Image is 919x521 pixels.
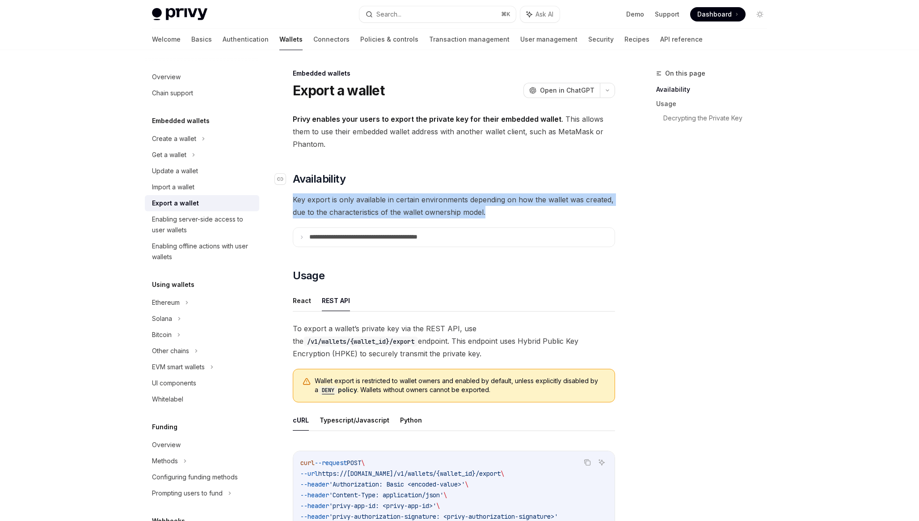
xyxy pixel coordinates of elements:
[152,362,205,372] div: EVM smart wallets
[540,86,594,95] span: Open in ChatGPT
[347,459,361,467] span: POST
[152,241,254,262] div: Enabling offline actions with user wallets
[329,480,465,488] span: 'Authorization: Basic <encoded-value>'
[152,297,180,308] div: Ethereum
[145,163,259,179] a: Update a wallet
[320,410,389,431] button: Typescript/Javascript
[293,193,615,218] span: Key export is only available in certain environments depending on how the wallet was created, due...
[293,322,615,360] span: To export a wallet’s private key via the REST API, use the endpoint. This endpoint uses Hybrid Pu...
[315,459,347,467] span: --request
[152,133,196,144] div: Create a wallet
[145,469,259,485] a: Configuring funding methods
[275,172,293,186] a: Navigate to header
[313,29,350,50] a: Connectors
[626,10,644,19] a: Demo
[318,470,501,478] span: https://[DOMAIN_NAME]/v1/wallets/{wallet_id}/export
[400,410,422,431] button: Python
[361,459,365,467] span: \
[191,29,212,50] a: Basics
[665,68,705,79] span: On this page
[501,11,510,18] span: ⌘ K
[663,111,774,125] a: Decrypting the Private Key
[145,195,259,211] a: Export a wallet
[293,113,615,150] span: . This allows them to use their embedded wallet address with another wallet client, such as MetaM...
[656,82,774,97] a: Availability
[535,10,553,19] span: Ask AI
[596,457,607,468] button: Ask AI
[145,69,259,85] a: Overview
[300,459,315,467] span: curl
[656,97,774,111] a: Usage
[152,72,181,82] div: Overview
[145,179,259,195] a: Import a wallet
[152,198,199,209] div: Export a wallet
[152,422,177,432] h5: Funding
[624,29,649,50] a: Recipes
[145,437,259,453] a: Overview
[145,85,259,101] a: Chain support
[300,502,329,510] span: --header
[300,480,329,488] span: --header
[152,329,172,340] div: Bitcoin
[279,29,303,50] a: Wallets
[152,313,172,324] div: Solana
[145,375,259,391] a: UI components
[582,457,593,468] button: Copy the contents from the code block
[152,166,198,176] div: Update a wallet
[152,29,181,50] a: Welcome
[293,269,325,283] span: Usage
[690,7,746,21] a: Dashboard
[152,378,196,389] div: UI components
[329,502,436,510] span: 'privy-app-id: <privy-app-id>'
[152,394,183,405] div: Whitelabel
[152,456,178,466] div: Methods
[376,9,401,20] div: Search...
[443,491,447,499] span: \
[152,279,194,290] h5: Using wallets
[152,472,238,483] div: Configuring funding methods
[223,29,269,50] a: Authentication
[465,480,468,488] span: \
[588,29,614,50] a: Security
[293,69,615,78] div: Embedded wallets
[293,290,311,311] button: React
[300,491,329,499] span: --header
[359,6,516,22] button: Search...⌘K
[152,149,186,160] div: Get a wallet
[145,238,259,265] a: Enabling offline actions with user wallets
[304,337,418,346] code: /v1/wallets/{wallet_id}/export
[152,214,254,235] div: Enabling server-side access to user wallets
[152,440,181,450] div: Overview
[329,512,558,521] span: 'privy-authorization-signature: <privy-authorization-signature>'
[318,386,338,395] code: DENY
[300,512,329,521] span: --header
[293,410,309,431] button: cURL
[300,470,318,478] span: --url
[293,82,384,98] h1: Export a wallet
[501,470,504,478] span: \
[520,6,560,22] button: Ask AI
[520,29,578,50] a: User management
[152,488,223,499] div: Prompting users to fund
[293,115,561,124] strong: Privy enables your users to export the private key for their embedded wallet
[315,376,606,395] span: Wallet export is restricted to wallet owners and enabled by default, unless explicitly disabled b...
[152,8,207,21] img: light logo
[152,88,193,98] div: Chain support
[329,491,443,499] span: 'Content-Type: application/json'
[152,115,210,126] h5: Embedded wallets
[302,377,311,386] svg: Warning
[660,29,703,50] a: API reference
[429,29,510,50] a: Transaction management
[753,7,767,21] button: Toggle dark mode
[293,172,346,186] span: Availability
[152,182,194,192] div: Import a wallet
[523,83,600,98] button: Open in ChatGPT
[145,211,259,238] a: Enabling server-side access to user wallets
[322,290,350,311] button: REST API
[697,10,732,19] span: Dashboard
[152,346,189,356] div: Other chains
[360,29,418,50] a: Policies & controls
[145,391,259,407] a: Whitelabel
[318,386,357,393] a: DENYpolicy
[436,502,440,510] span: \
